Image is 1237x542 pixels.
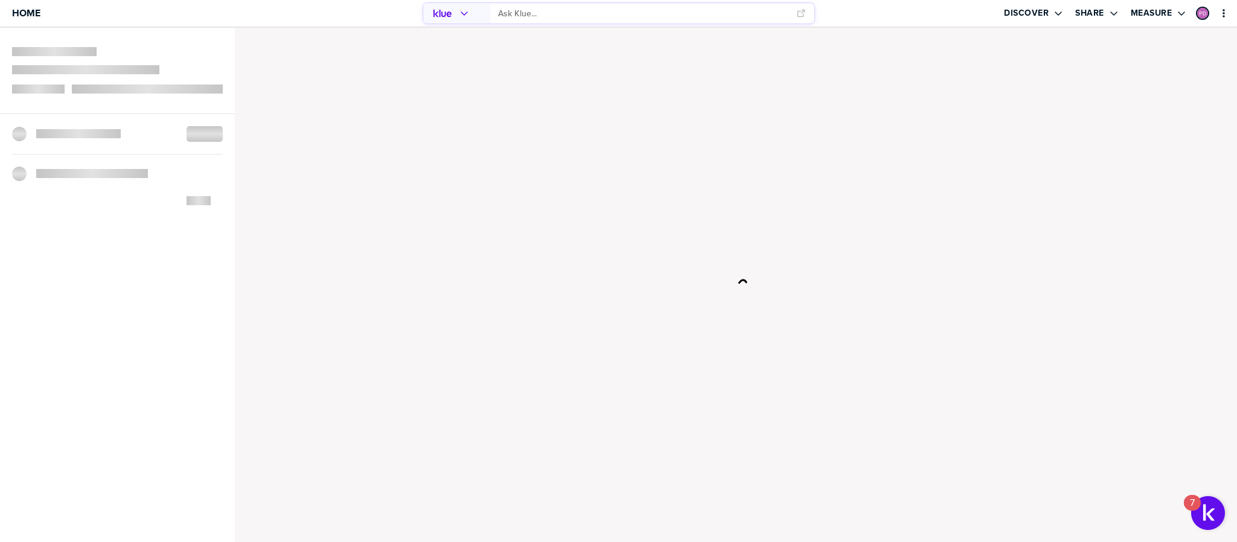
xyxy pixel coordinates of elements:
div: 7 [1190,503,1195,518]
div: Priyanshi Dwivedi [1196,7,1209,20]
img: 40206ca5310b45c849f0f6904836f26c-sml.png [1197,8,1208,19]
span: Home [12,8,40,18]
label: Measure [1131,8,1172,19]
label: Discover [1004,8,1049,19]
label: Share [1075,8,1104,19]
button: Open Resource Center, 7 new notifications [1191,496,1225,530]
a: Edit Profile [1195,5,1210,21]
input: Ask Klue... [498,4,789,24]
